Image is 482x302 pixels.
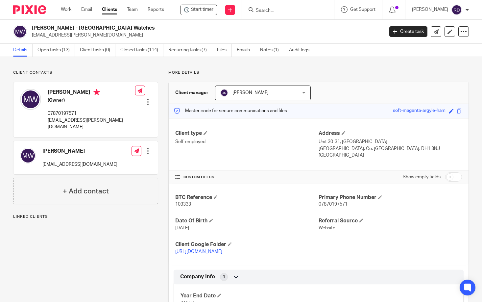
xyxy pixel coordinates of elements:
[237,44,255,57] a: Emails
[174,108,287,114] p: Master code for secure communications and files
[319,138,462,145] p: Unit 30-31, [GEOGRAPHIC_DATA]
[32,25,310,32] h2: [PERSON_NAME] - [GEOGRAPHIC_DATA] Watches
[217,44,232,57] a: Files
[48,110,135,117] p: 07870197571
[289,44,314,57] a: Audit logs
[148,6,164,13] a: Reports
[319,194,462,201] h4: Primary Phone Number
[42,148,117,155] h4: [PERSON_NAME]
[451,5,462,15] img: svg%3E
[319,130,462,137] h4: Address
[393,107,446,115] div: soft-magenta-argyle-ham
[220,89,228,97] img: svg%3E
[175,89,208,96] h3: Client manager
[319,226,335,230] span: Website
[350,7,375,12] span: Get Support
[319,202,348,207] span: 07870197571
[191,6,213,13] span: Start timer
[319,152,462,159] p: [GEOGRAPHIC_DATA]
[61,6,71,13] a: Work
[42,161,117,168] p: [EMAIL_ADDRESS][DOMAIN_NAME]
[13,44,33,57] a: Details
[80,44,115,57] a: Client tasks (0)
[232,90,269,95] span: [PERSON_NAME]
[20,148,36,164] img: svg%3E
[120,44,163,57] a: Closed tasks (114)
[13,70,158,75] p: Client contacts
[255,8,314,14] input: Search
[175,130,319,137] h4: Client type
[63,186,109,196] h4: + Add contact
[175,138,319,145] p: Self-employed
[93,89,100,95] i: Primary
[181,5,217,15] div: Mark Wilson - Durham City Watches
[13,214,158,219] p: Linked clients
[181,292,319,299] h4: Year End Date
[319,145,462,152] p: [GEOGRAPHIC_DATA], Co. [GEOGRAPHIC_DATA], DH1 3NJ
[168,70,469,75] p: More details
[175,194,319,201] h4: BTC Reference
[175,202,191,207] span: 103333
[180,273,215,280] span: Company Info
[13,5,46,14] img: Pixie
[260,44,284,57] a: Notes (1)
[175,241,319,248] h4: Client Google Folder
[223,274,225,280] span: 1
[102,6,117,13] a: Clients
[412,6,448,13] p: [PERSON_NAME]
[32,32,379,38] p: [EMAIL_ADDRESS][PERSON_NAME][DOMAIN_NAME]
[168,44,212,57] a: Recurring tasks (7)
[403,174,441,180] label: Show empty fields
[48,97,135,104] h5: (Owner)
[13,25,27,38] img: svg%3E
[20,89,41,110] img: svg%3E
[48,117,135,131] p: [EMAIL_ADDRESS][PERSON_NAME][DOMAIN_NAME]
[48,89,135,97] h4: [PERSON_NAME]
[389,26,427,37] a: Create task
[127,6,138,13] a: Team
[319,217,462,224] h4: Referral Source
[175,226,189,230] span: [DATE]
[175,249,222,254] a: [URL][DOMAIN_NAME]
[37,44,75,57] a: Open tasks (13)
[81,6,92,13] a: Email
[175,175,319,180] h4: CUSTOM FIELDS
[175,217,319,224] h4: Date Of Birth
